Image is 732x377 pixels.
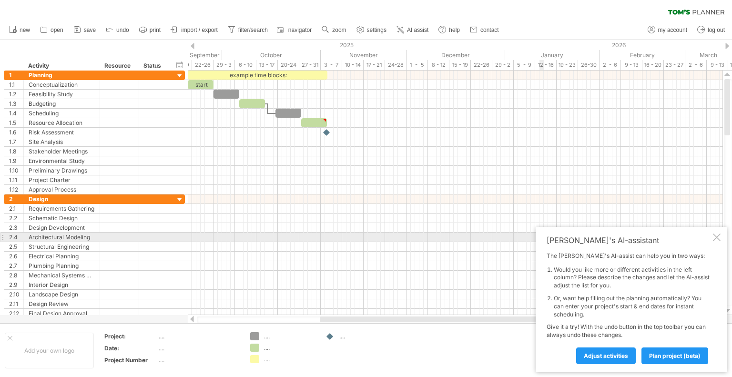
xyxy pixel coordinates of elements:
div: Approval Process [29,185,95,194]
div: November 2025 [321,50,407,60]
div: 22-26 [471,60,492,70]
div: 1.12 [9,185,23,194]
a: save [71,24,99,36]
div: 1 [9,71,23,80]
div: 20-24 [278,60,299,70]
span: zoom [332,27,346,33]
div: 5 - 9 [514,60,535,70]
div: Interior Design [29,280,95,289]
a: Adjust activities [576,347,636,364]
a: undo [103,24,132,36]
span: Adjust activities [584,352,628,359]
div: .... [264,344,316,352]
a: new [7,24,33,36]
a: navigator [275,24,315,36]
div: 9 - 13 [707,60,728,70]
div: .... [159,356,239,364]
div: Project: [104,332,157,340]
a: settings [354,24,389,36]
div: 26-30 [578,60,600,70]
div: October 2025 [222,50,321,60]
div: Budgeting [29,99,95,108]
a: my account [645,24,690,36]
div: Risk Assessment [29,128,95,137]
a: AI assist [394,24,431,36]
div: 8 - 12 [428,60,449,70]
div: .... [264,332,316,340]
div: 1.11 [9,175,23,184]
div: 2.2 [9,214,23,223]
div: .... [159,332,239,340]
div: 2.5 [9,242,23,251]
div: .... [159,344,239,352]
a: contact [468,24,502,36]
div: 2.1 [9,204,23,213]
div: Feasibility Study [29,90,95,99]
span: print [150,27,161,33]
div: 10 - 14 [342,60,364,70]
div: Schematic Design [29,214,95,223]
div: 3 - 7 [321,60,342,70]
div: Preliminary Drawings [29,166,95,175]
span: open [51,27,63,33]
span: import / export [181,27,218,33]
div: 2 - 6 [600,60,621,70]
div: Status [143,61,164,71]
div: Stakeholder Meetings [29,147,95,156]
span: filter/search [238,27,268,33]
div: Design [29,194,95,204]
div: Conceptualization [29,80,95,89]
div: Activity [28,61,94,71]
div: Mechanical Systems Design [29,271,95,280]
div: start [188,80,213,89]
span: help [449,27,460,33]
span: my account [658,27,687,33]
div: Structural Engineering [29,242,95,251]
div: 13 - 17 [256,60,278,70]
div: .... [264,355,316,363]
div: 1.10 [9,166,23,175]
div: 9 - 13 [621,60,642,70]
div: Project Number [104,356,157,364]
div: 2.3 [9,223,23,232]
div: 24-28 [385,60,407,70]
div: [PERSON_NAME]'s AI-assistant [547,235,711,245]
div: 1.3 [9,99,23,108]
div: 27 - 31 [299,60,321,70]
div: Architectural Modeling [29,233,95,242]
a: zoom [319,24,349,36]
a: import / export [168,24,221,36]
div: 2.9 [9,280,23,289]
div: 1.4 [9,109,23,118]
span: contact [480,27,499,33]
div: 2.12 [9,309,23,318]
div: Electrical Planning [29,252,95,261]
div: 12 - 16 [535,60,557,70]
div: 29 - 2 [492,60,514,70]
div: 6 - 10 [235,60,256,70]
div: 1.2 [9,90,23,99]
a: open [38,24,66,36]
div: Planning [29,71,95,80]
div: 22-26 [192,60,213,70]
div: .... [339,332,391,340]
div: 2 - 6 [685,60,707,70]
div: 2.4 [9,233,23,242]
div: Date: [104,344,157,352]
div: Site Analysis [29,137,95,146]
div: 2.10 [9,290,23,299]
span: navigator [288,27,312,33]
div: Requirements Gathering [29,204,95,213]
a: plan project (beta) [641,347,708,364]
div: Plumbing Planning [29,261,95,270]
li: Or, want help filling out the planning automatically? You can enter your project's start & end da... [554,295,711,318]
div: Final Design Approval [29,309,95,318]
div: 2.7 [9,261,23,270]
span: new [20,27,30,33]
div: 29 - 3 [213,60,235,70]
div: 23 - 27 [664,60,685,70]
div: Resource Allocation [29,118,95,127]
div: 1.9 [9,156,23,165]
div: example time blocks: [188,71,327,80]
a: log out [695,24,728,36]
